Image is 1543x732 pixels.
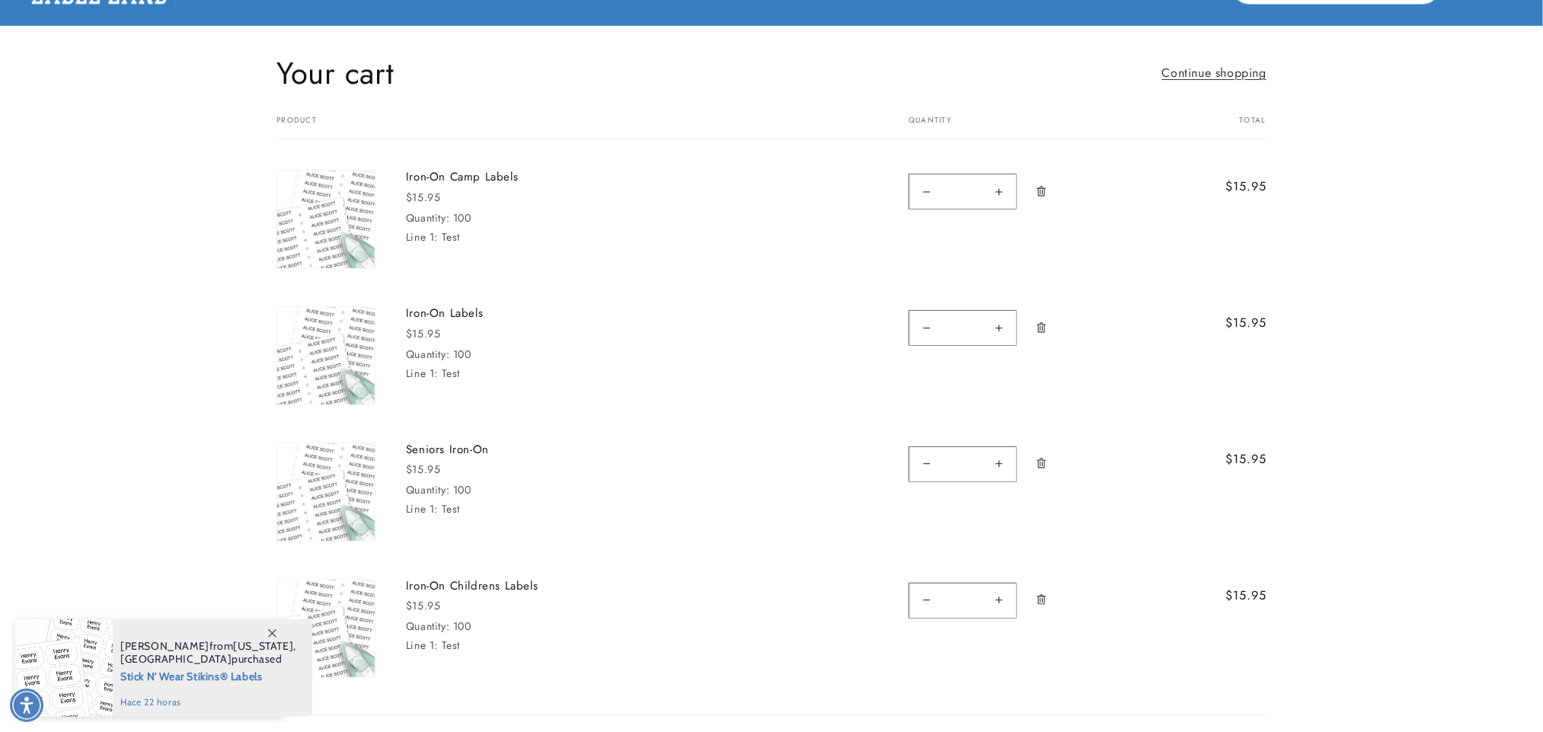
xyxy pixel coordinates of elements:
span: [GEOGRAPHIC_DATA] [120,652,232,666]
dd: 100 [453,619,471,634]
span: $15.95 [1187,450,1267,468]
img: Iron-On Childrens Labels - Label Land [277,580,375,677]
dt: Quantity: [406,210,449,225]
a: Iron-On Childrens Labels [406,579,634,594]
dt: Quantity: [406,347,449,362]
a: Continue shopping [1162,62,1267,85]
a: Remove Iron-On Labels - 100 [1028,306,1055,349]
div: $15.95 [406,598,634,614]
span: [US_STATE] [233,639,293,653]
span: $15.95 [1187,177,1267,196]
dt: Line 1: [406,638,438,653]
dd: 100 [453,482,471,497]
div: Accessibility Menu [10,689,43,722]
th: Total [1156,116,1267,139]
dd: Test [442,229,460,245]
dt: Quantity: [406,619,449,634]
dt: Line 1: [406,229,438,245]
span: $15.95 [1187,314,1267,332]
dd: Test [442,638,460,653]
th: Product [276,116,871,139]
a: Remove Iron-On Camp Labels - 100 [1028,170,1055,213]
span: [PERSON_NAME] [120,639,209,653]
input: Quantity for Iron-On Camp Labels [944,174,982,209]
img: Nursing Home Iron-On - Label Land [277,443,375,541]
div: $15.95 [406,462,634,478]
dd: 100 [453,210,471,225]
th: Quantity [871,116,1156,139]
span: $15.95 [1187,587,1267,605]
dt: Line 1: [406,501,438,516]
input: Quantity for Seniors Iron-On [944,446,982,482]
dd: Test [442,366,460,381]
span: from , purchased [120,640,296,666]
dd: 100 [453,347,471,362]
a: Remove Seniors Iron-On - 100 [1028,443,1055,485]
span: Stick N' Wear Stikins® Labels [120,666,296,685]
a: Iron-On Labels [406,306,634,321]
div: $15.95 [406,190,634,206]
div: $15.95 [406,326,634,342]
a: Remove Iron-On Childrens Labels - 100 [1028,579,1055,622]
dt: Quantity: [406,482,449,497]
input: Quantity for Iron-On Childrens Labels [944,583,982,619]
dt: Line 1: [406,366,438,381]
input: Quantity for Iron-On Labels [944,310,982,346]
img: Iron-On Camp Labels - Label Land [277,171,375,268]
h1: Your cart [276,53,394,93]
a: Iron-On Camp Labels [406,170,634,185]
iframe: Gorgias live chat messenger [1391,666,1528,717]
dd: Test [442,501,460,516]
img: Iron-On Labels - Label Land [277,307,375,404]
a: Seniors Iron-On [406,443,634,458]
span: hace 22 horas [120,695,296,709]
